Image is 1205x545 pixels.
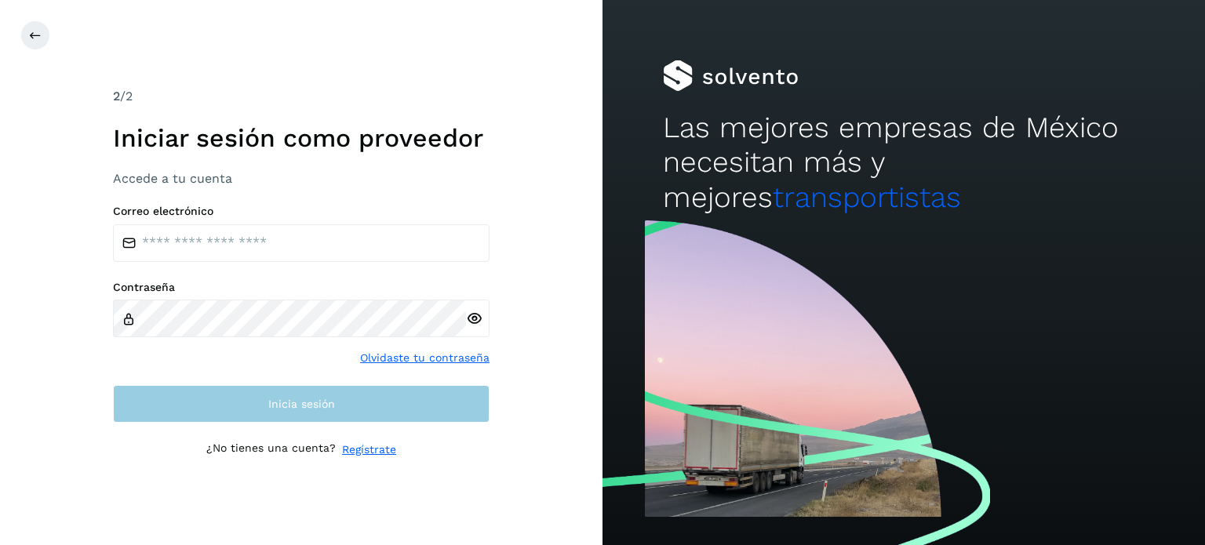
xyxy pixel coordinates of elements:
[773,180,961,214] span: transportistas
[113,385,490,423] button: Inicia sesión
[113,89,120,104] span: 2
[360,350,490,366] a: Olvidaste tu contraseña
[206,441,336,458] p: ¿No tienes una cuenta?
[113,87,490,106] div: /2
[113,171,490,186] h3: Accede a tu cuenta
[663,111,1145,215] h2: Las mejores empresas de México necesitan más y mejores
[113,281,490,294] label: Contraseña
[268,398,335,409] span: Inicia sesión
[342,441,396,458] a: Regístrate
[113,123,490,153] h1: Iniciar sesión como proveedor
[113,205,490,218] label: Correo electrónico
